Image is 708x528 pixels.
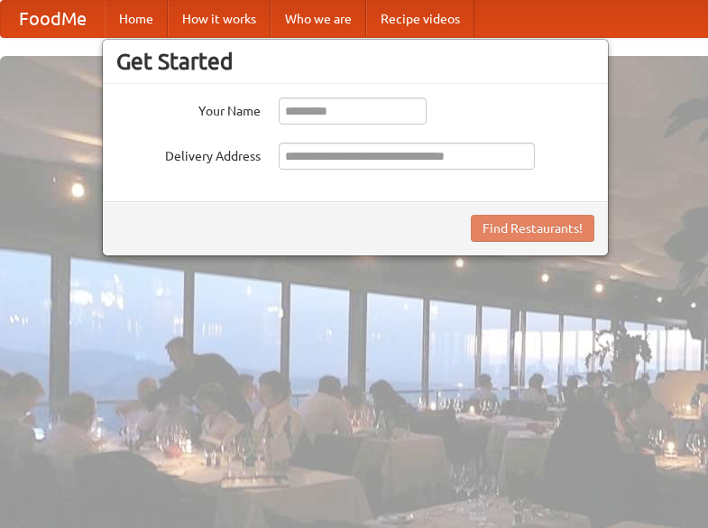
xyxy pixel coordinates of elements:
[105,1,168,37] a: Home
[168,1,271,37] a: How it works
[271,1,366,37] a: Who we are
[1,1,105,37] a: FoodMe
[471,215,594,242] button: Find Restaurants!
[116,97,261,120] label: Your Name
[366,1,474,37] a: Recipe videos
[116,48,594,75] h3: Get Started
[116,143,261,165] label: Delivery Address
